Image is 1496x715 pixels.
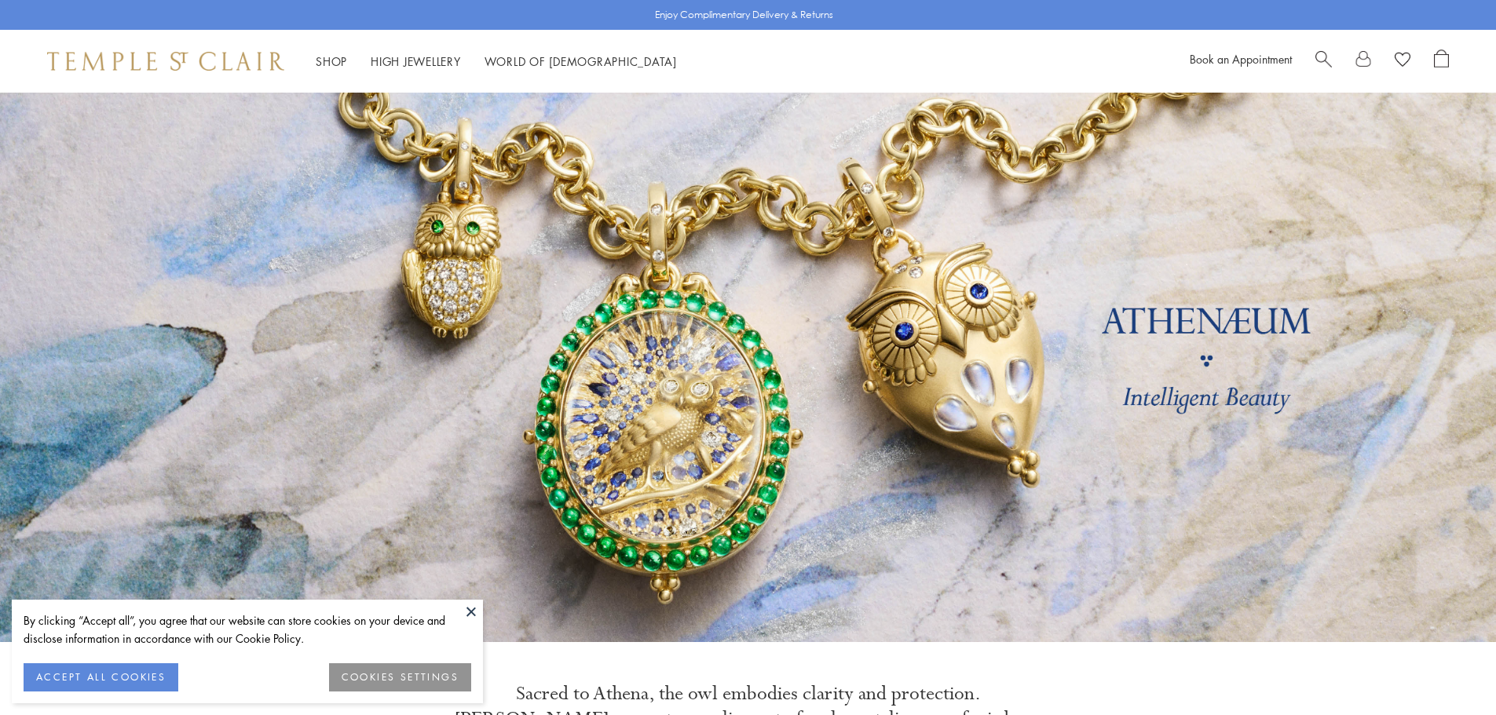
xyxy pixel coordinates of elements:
button: ACCEPT ALL COOKIES [24,663,178,691]
a: Open Shopping Bag [1434,49,1449,73]
img: Temple St. Clair [47,52,284,71]
div: By clicking “Accept all”, you agree that our website can store cookies on your device and disclos... [24,611,471,648]
a: Book an Appointment [1190,51,1292,67]
a: ShopShop [316,53,347,69]
p: Enjoy Complimentary Delivery & Returns [655,7,833,23]
a: World of [DEMOGRAPHIC_DATA]World of [DEMOGRAPHIC_DATA] [485,53,677,69]
a: View Wishlist [1395,49,1410,73]
button: COOKIES SETTINGS [329,663,471,691]
a: High JewelleryHigh Jewellery [371,53,461,69]
a: Search [1315,49,1332,73]
nav: Main navigation [316,52,677,71]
